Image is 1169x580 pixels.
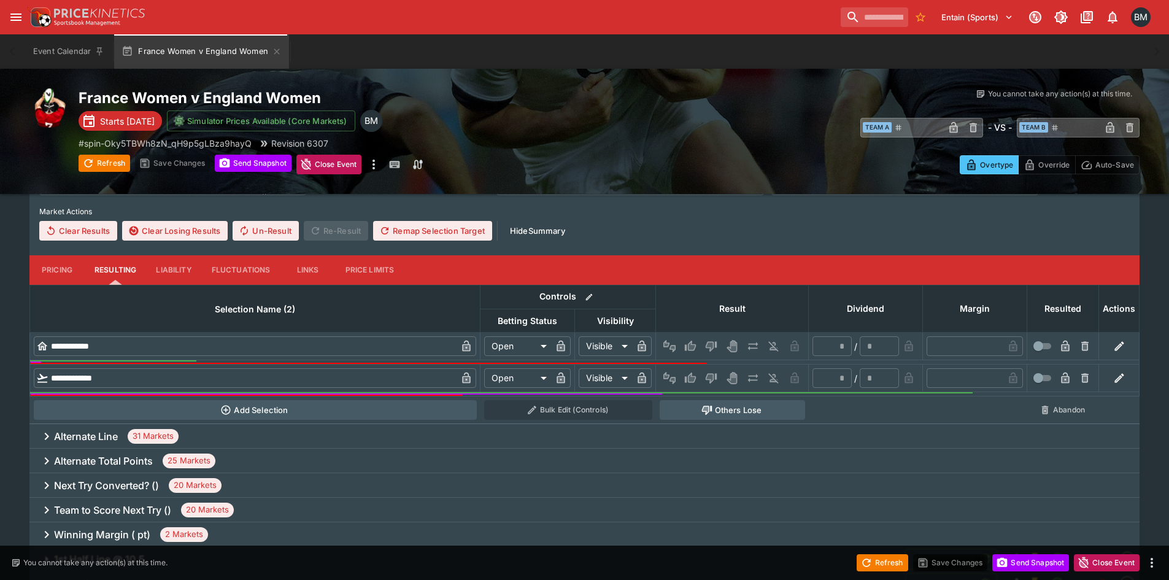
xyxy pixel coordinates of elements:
[39,203,1130,221] label: Market Actions
[304,221,368,241] span: Re-Result
[992,554,1069,571] button: Send Snapshot
[280,255,336,285] button: Links
[271,137,328,150] p: Revision 6307
[54,20,120,26] img: Sportsbook Management
[809,285,923,332] th: Dividend
[764,336,784,356] button: Eliminated In Play
[1099,285,1140,332] th: Actions
[26,34,112,69] button: Event Calendar
[503,221,573,241] button: HideSummary
[960,155,1140,174] div: Start From
[79,155,130,172] button: Refresh
[484,368,551,388] div: Open
[988,88,1132,99] p: You cannot take any action(s) at this time.
[579,368,632,388] div: Visible
[54,528,150,541] h6: Winning Margin ( pt)
[681,336,700,356] button: Win
[857,554,908,571] button: Refresh
[122,221,228,241] button: Clear Losing Results
[79,88,609,107] h2: Copy To Clipboard
[54,479,159,492] h6: Next Try Converted? ()
[202,255,280,285] button: Fluctuations
[1074,554,1140,571] button: Close Event
[1050,6,1072,28] button: Toggle light/dark mode
[980,158,1013,171] p: Overtype
[181,504,234,516] span: 20 Markets
[54,455,153,468] h6: Alternate Total Points
[360,110,382,132] div: Byron Monk
[233,221,298,241] button: Un-Result
[841,7,908,27] input: search
[29,255,85,285] button: Pricing
[484,336,551,356] div: Open
[1131,7,1151,27] div: Byron Monk
[146,255,201,285] button: Liability
[79,137,252,150] p: Copy To Clipboard
[960,155,1019,174] button: Overtype
[581,289,597,305] button: Bulk edit
[660,336,679,356] button: Not Set
[1027,285,1099,332] th: Resulted
[484,314,571,328] span: Betting Status
[336,255,404,285] button: Price Limits
[169,479,222,492] span: 20 Markets
[701,368,721,388] button: Lose
[1038,158,1070,171] p: Override
[934,7,1020,27] button: Select Tenant
[1127,4,1154,31] button: Byron Monk
[5,6,27,28] button: open drawer
[54,430,118,443] h6: Alternate Line
[1101,6,1124,28] button: Notifications
[1095,158,1134,171] p: Auto-Save
[656,285,809,332] th: Result
[722,336,742,356] button: Void
[584,314,647,328] span: Visibility
[743,368,763,388] button: Push
[29,88,69,128] img: rugby_union.png
[854,372,857,385] div: /
[23,557,168,568] p: You cannot take any action(s) at this time.
[1024,6,1046,28] button: Connected to PK
[722,368,742,388] button: Void
[201,302,309,317] span: Selection Name (2)
[373,221,492,241] button: Remap Selection Target
[160,528,208,541] span: 2 Markets
[923,285,1027,332] th: Margin
[366,155,381,174] button: more
[296,155,362,174] button: Close Event
[54,9,145,18] img: PriceKinetics
[1019,122,1048,133] span: Team B
[701,336,721,356] button: Lose
[215,155,291,172] button: Send Snapshot
[743,336,763,356] button: Push
[863,122,892,133] span: Team A
[114,34,289,69] button: France Women v England Women
[1031,400,1095,420] button: Abandon
[34,400,477,420] button: Add Selection
[1144,555,1159,570] button: more
[911,7,930,27] button: No Bookmarks
[480,285,656,309] th: Controls
[1075,155,1140,174] button: Auto-Save
[100,115,155,128] p: Starts [DATE]
[163,455,215,467] span: 25 Markets
[579,336,632,356] div: Visible
[660,368,679,388] button: Not Set
[39,221,117,241] button: Clear Results
[484,400,652,420] button: Bulk Edit (Controls)
[660,400,805,420] button: Others Lose
[54,504,171,517] h6: Team to Score Next Try ()
[128,430,179,443] span: 31 Markets
[85,255,146,285] button: Resulting
[27,5,52,29] img: PriceKinetics Logo
[764,368,784,388] button: Eliminated In Play
[854,340,857,353] div: /
[167,110,355,131] button: Simulator Prices Available (Core Markets)
[1018,155,1075,174] button: Override
[988,121,1012,134] h6: - VS -
[681,368,700,388] button: Win
[1076,6,1098,28] button: Documentation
